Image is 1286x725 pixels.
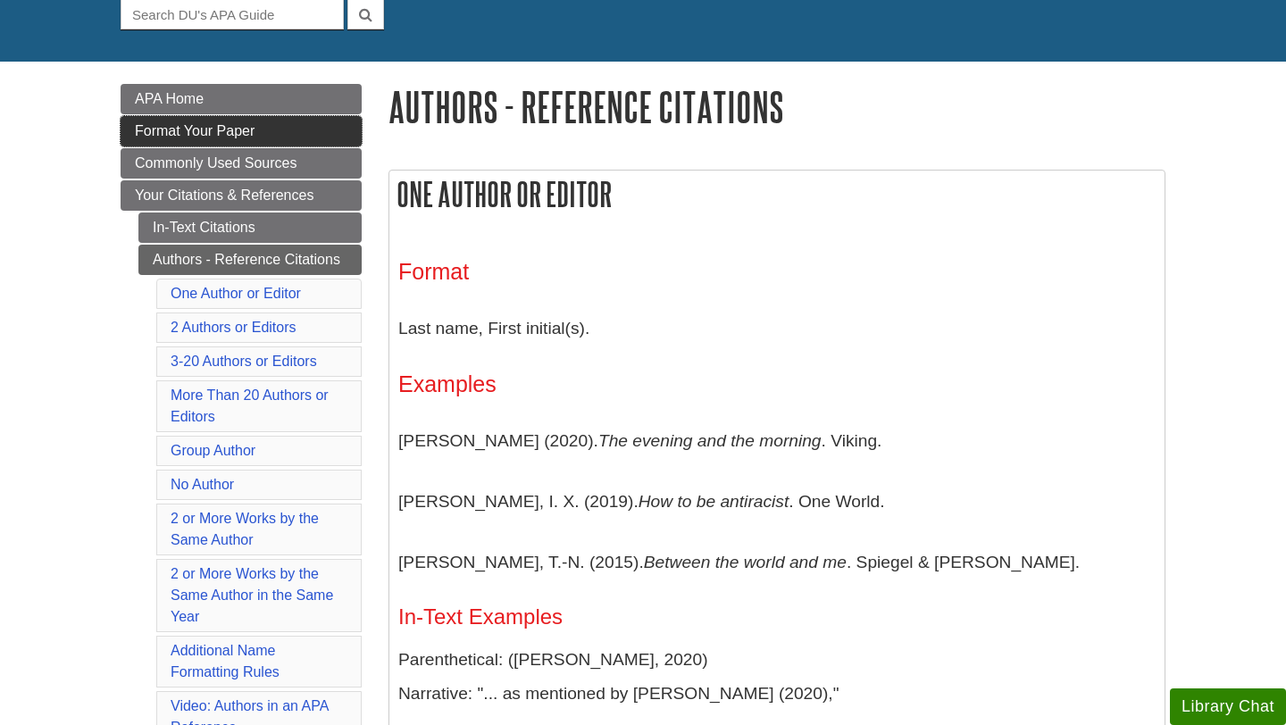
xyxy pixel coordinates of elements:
a: Authors - Reference Citations [138,245,362,275]
i: Between the world and me [644,553,847,571]
a: In-Text Citations [138,212,362,243]
h3: Examples [398,371,1156,397]
a: 2 or More Works by the Same Author [171,511,319,547]
p: [PERSON_NAME], I. X. (2019). . One World. [398,476,1156,528]
span: Commonly Used Sources [135,155,296,171]
span: Format Your Paper [135,123,255,138]
p: Last name, First initial(s). [398,303,1156,354]
a: 3-20 Authors or Editors [171,354,317,369]
p: Parenthetical: ([PERSON_NAME], 2020) [398,647,1156,673]
span: APA Home [135,91,204,106]
a: More Than 20 Authors or Editors [171,387,329,424]
i: How to be antiracist [639,492,789,511]
a: One Author or Editor [171,286,301,301]
h4: In-Text Examples [398,605,1156,629]
p: [PERSON_NAME], T.-N. (2015). . Spiegel & [PERSON_NAME]. [398,537,1156,588]
a: Your Citations & References [121,180,362,211]
a: 2 Authors or Editors [171,320,296,335]
h1: Authors - Reference Citations [388,84,1165,129]
button: Library Chat [1170,688,1286,725]
a: No Author [171,477,234,492]
i: The evening and the morning [598,431,822,450]
p: Narrative: "... as mentioned by [PERSON_NAME] (2020)," [398,681,1156,707]
a: Commonly Used Sources [121,148,362,179]
h3: Format [398,259,1156,285]
p: [PERSON_NAME] (2020). . Viking. [398,415,1156,467]
a: Format Your Paper [121,116,362,146]
a: Group Author [171,443,255,458]
span: Your Citations & References [135,187,313,203]
a: APA Home [121,84,362,114]
a: Additional Name Formatting Rules [171,643,280,679]
a: 2 or More Works by the Same Author in the Same Year [171,566,333,624]
h2: One Author or Editor [389,171,1165,218]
